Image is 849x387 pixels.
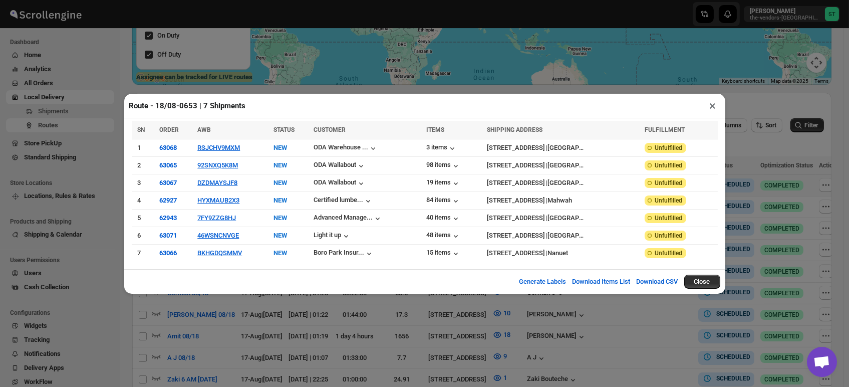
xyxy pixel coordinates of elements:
span: CUSTOMER [314,126,346,133]
span: NEW [273,232,287,239]
td: 3 [132,174,156,191]
div: | [487,231,639,241]
button: 46WSNCNVGE [197,232,239,239]
span: FULFILLMENT [645,126,685,133]
div: [STREET_ADDRESS] [487,178,545,188]
div: [STREET_ADDRESS] [487,248,545,258]
span: Unfulfilled [655,214,682,222]
div: ODA Warehouse ... [314,143,368,151]
button: Boro Park Insur... [314,249,374,259]
td: 7 [132,244,156,262]
h2: Route - 18/08-0653 | 7 Shipments [129,101,246,111]
span: Unfulfilled [655,249,682,257]
a: Open chat [807,347,837,377]
div: Nanuet [547,248,568,258]
span: SN [138,126,145,133]
div: [STREET_ADDRESS] [487,160,545,170]
span: NEW [273,197,287,204]
button: × [706,99,720,113]
div: | [487,143,639,153]
button: 48 items [426,231,461,241]
button: HYXMAUB2X3 [197,197,239,204]
div: [GEOGRAPHIC_DATA] [547,143,586,153]
button: Download Items List [567,272,637,292]
button: 92SNXQ5K8M [197,161,238,169]
div: [GEOGRAPHIC_DATA] [547,178,586,188]
div: [GEOGRAPHIC_DATA] [547,231,586,241]
td: 6 [132,227,156,244]
div: [STREET_ADDRESS] [487,231,545,241]
span: Unfulfilled [655,179,682,187]
button: 63068 [159,144,177,151]
td: 4 [132,191,156,209]
div: | [487,213,639,223]
span: SHIPPING ADDRESS [487,126,542,133]
button: 84 items [426,196,461,206]
button: 7FY9ZZG8HJ [197,214,236,222]
div: Certified lumbe... [314,196,363,204]
span: NEW [273,249,287,257]
button: 98 items [426,161,461,171]
td: 1 [132,139,156,156]
div: Mahwah [547,196,572,206]
div: 63071 [159,232,177,239]
button: BKHGDQSMMV [197,249,242,257]
div: [STREET_ADDRESS] [487,196,545,206]
span: NEW [273,179,287,186]
button: 62943 [159,214,177,222]
td: 5 [132,209,156,227]
span: ORDER [159,126,179,133]
div: Advanced Manage... [314,214,373,221]
div: [STREET_ADDRESS] [487,143,545,153]
button: Certified lumbe... [314,196,373,206]
div: | [487,178,639,188]
button: 63066 [159,249,177,257]
button: Light it up [314,231,351,241]
span: Unfulfilled [655,232,682,240]
div: [GEOGRAPHIC_DATA] [547,160,586,170]
button: RSJCHV9MXM [197,144,240,151]
button: Download CSV [631,272,684,292]
span: Unfulfilled [655,144,682,152]
button: ODA Warehouse ... [314,143,378,153]
button: 40 items [426,214,461,224]
button: Generate Labels [513,272,573,292]
button: 62927 [159,197,177,204]
div: | [487,160,639,170]
button: 63067 [159,179,177,186]
div: Boro Park Insur... [314,249,364,256]
div: [GEOGRAPHIC_DATA] [547,213,586,223]
td: 2 [132,156,156,174]
button: Close [684,275,720,289]
span: NEW [273,144,287,151]
span: NEW [273,214,287,222]
span: NEW [273,161,287,169]
button: 19 items [426,178,461,188]
span: AWB [197,126,211,133]
span: Unfulfilled [655,161,682,169]
div: | [487,248,639,258]
button: 63065 [159,161,177,169]
button: ODA Wallabout [314,178,366,188]
button: 3 items [426,143,457,153]
button: Advanced Manage... [314,214,383,224]
div: [STREET_ADDRESS] [487,213,545,223]
button: ODA Wallabout [314,161,366,171]
button: 15 items [426,249,461,259]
